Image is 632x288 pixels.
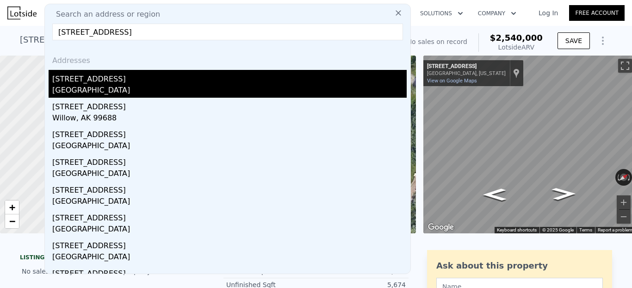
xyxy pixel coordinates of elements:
span: − [9,215,15,227]
button: Zoom in [617,195,631,209]
path: Go Southwest, Ridgewood Rd [473,186,516,204]
div: [STREET_ADDRESS] [427,63,506,70]
div: Addresses [49,48,407,70]
div: [STREET_ADDRESS] [52,181,407,196]
div: [GEOGRAPHIC_DATA] [52,168,407,181]
span: $2,540,000 [490,33,543,43]
div: [STREET_ADDRESS] [52,153,407,168]
div: [STREET_ADDRESS] , [GEOGRAPHIC_DATA] , MI 48304 [20,33,239,46]
div: [STREET_ADDRESS] [52,209,407,224]
div: [STREET_ADDRESS] [52,70,407,85]
div: [GEOGRAPHIC_DATA] [52,196,407,209]
button: Rotate counterclockwise [615,169,620,186]
div: [GEOGRAPHIC_DATA] [52,85,407,98]
button: Keyboard shortcuts [497,227,537,233]
button: Zoom out [617,210,631,224]
div: LISTING & SALE HISTORY [20,254,205,263]
div: [STREET_ADDRESS] [52,237,407,251]
button: Company [471,5,524,22]
a: Zoom in [5,200,19,214]
span: + [9,201,15,213]
button: Solutions [413,5,471,22]
input: Enter an address, city, region, neighborhood or zip code [52,24,403,40]
a: Show location on map [513,68,520,78]
a: Terms (opens in new tab) [579,227,592,232]
button: SAVE [558,32,590,49]
a: View on Google Maps [427,78,477,84]
img: Lotside [7,6,37,19]
a: Zoom out [5,214,19,228]
span: © 2025 Google [542,227,574,232]
div: Off Market. No sales on record [369,37,467,46]
path: Go Northeast, Ridgewood Rd [542,185,586,203]
div: [STREET_ADDRESS] [52,125,407,140]
div: [STREET_ADDRESS] [52,98,407,113]
div: Ask about this property [436,259,603,272]
span: Search an address or region [49,9,160,20]
div: [GEOGRAPHIC_DATA] [52,140,407,153]
div: [STREET_ADDRESS] [52,264,407,279]
button: Show Options [594,31,612,50]
button: Rotate clockwise [627,169,632,186]
div: Lotside ARV [490,43,543,52]
a: Open this area in Google Maps (opens a new window) [426,221,456,233]
a: Log In [527,8,569,18]
div: Willow, AK 99688 [52,113,407,125]
button: Toggle fullscreen view [618,59,632,73]
a: Free Account [569,5,625,21]
div: [GEOGRAPHIC_DATA], [US_STATE] [427,70,506,76]
div: [GEOGRAPHIC_DATA] [52,224,407,237]
img: Google [426,221,456,233]
div: No sales history record for this property. [20,263,205,280]
div: [GEOGRAPHIC_DATA] [52,251,407,264]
